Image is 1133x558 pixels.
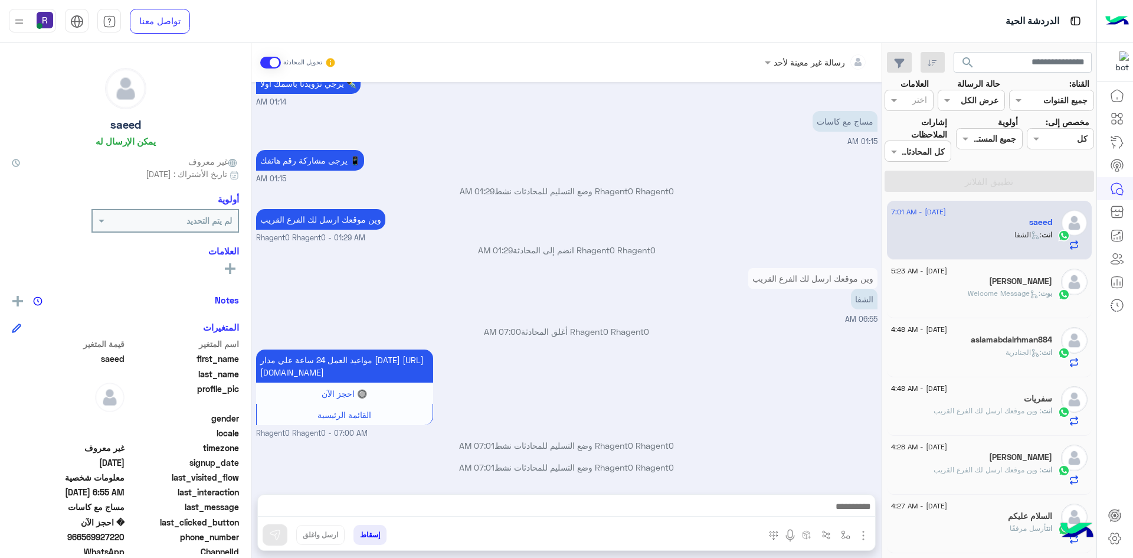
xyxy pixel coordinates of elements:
span: : Welcome Message [968,289,1040,298]
small: تحويل المحادثة [283,58,322,67]
span: 01:15 AM [847,137,877,146]
span: locale [127,427,240,439]
img: defaultAdmin.png [1061,445,1088,471]
span: 07:00 AM [484,327,521,337]
img: userImage [37,12,53,28]
label: أولوية [998,116,1018,128]
span: مواعيد العمل 24 ساعة علي مدار [DATE] [URL][DOMAIN_NAME] [260,355,424,377]
button: تطبيق الفلاتر [885,171,1094,192]
p: 31/8/2025, 1:29 AM [256,209,385,230]
h5: saeed [1029,217,1052,227]
span: Rhagent0 Rhagent0 - 07:00 AM [256,428,368,439]
img: defaultAdmin.png [1061,504,1088,530]
span: تاريخ الأشتراك : [DATE] [146,168,227,180]
img: send attachment [856,528,870,543]
p: 31/8/2025, 1:15 AM [813,111,877,132]
img: WhatsApp [1058,465,1070,477]
span: search [961,56,975,70]
img: profile [12,14,27,29]
img: WhatsApp [1058,230,1070,242]
img: Trigger scenario [821,530,831,540]
label: القناة: [1069,77,1089,90]
img: Logo [1105,9,1129,34]
h6: يمكن الإرسال له [96,136,156,146]
p: Rhagent0 Rhagent0 أغلق المحادثة [256,325,877,338]
button: Trigger scenario [817,525,836,544]
button: إسقاط [353,525,387,545]
span: saeed [12,353,125,365]
span: Rhagent0 Rhagent0 - 01:29 AM [256,233,365,244]
p: Rhagent0 Rhagent0 وضع التسليم للمحادثات نشط [256,439,877,452]
span: [DATE] - 5:23 AM [891,266,947,276]
span: [DATE] - 4:48 AM [891,383,947,394]
p: Rhagent0 Rhagent0 وضع التسليم للمحادثات نشط [256,461,877,474]
h6: المتغيرات [203,322,239,332]
img: tab [70,15,84,28]
img: add [12,296,23,306]
p: 31/8/2025, 6:55 AM [748,268,877,289]
span: signup_date [127,456,240,469]
img: defaultAdmin.png [106,68,146,109]
span: 966569927220 [12,531,125,543]
span: [DATE] - 7:01 AM [891,207,946,217]
img: defaultAdmin.png [1061,269,1088,295]
span: مساج مع كاسات [12,501,125,513]
img: send voice note [783,528,797,543]
span: اسم المتغير [127,338,240,350]
img: send message [269,529,281,541]
span: 07:01 AM [459,440,495,451]
a: tab [97,9,121,34]
span: انت [1042,465,1052,474]
img: hulul-logo.png [1056,511,1098,552]
span: first_name [127,353,240,365]
span: انت [1042,230,1052,239]
span: : الجنادرية [1006,348,1042,357]
span: وين موقعك ارسل لك الفرع القريب [934,406,1042,415]
span: null [12,427,125,439]
span: غير معروف [188,155,239,168]
span: 07:01 AM [459,462,495,472]
button: select flow [836,525,856,544]
span: last_clicked_button [127,516,240,528]
span: last_message [127,501,240,513]
h5: صادق عبدالله الخلقي [989,276,1052,286]
span: 2 [12,546,125,558]
img: defaultAdmin.png [1061,386,1088,413]
span: timezone [127,442,240,454]
img: tab [1068,14,1083,28]
span: معلومات شخصية [12,471,125,484]
span: [DATE] - 4:27 AM [891,501,947,511]
span: last_visited_flow [127,471,240,484]
h5: كمال ناصر [989,452,1052,462]
h6: Notes [215,295,239,305]
span: قيمة المتغير [12,338,125,350]
span: last_interaction [127,486,240,498]
span: [DATE] - 4:48 AM [891,324,947,335]
img: tab [103,15,116,28]
h5: saeed [110,118,141,132]
span: وين موقعك ارسل لك الفرع القريب [934,465,1042,474]
button: create order [797,525,817,544]
h5: السلام عليكم [1008,511,1052,521]
img: create order [802,530,811,540]
h6: العلامات [12,246,239,256]
span: � احجز الآن [12,516,125,528]
label: العلامات [900,77,929,90]
img: WhatsApp [1058,289,1070,301]
span: غير معروف [12,442,125,454]
img: defaultAdmin.png [95,383,125,412]
span: 2025-07-09T08:44:13.96Z [12,456,125,469]
button: search [954,52,983,77]
span: انت [1042,406,1052,415]
h5: aslamabdalrhman884 [971,335,1052,345]
span: 06:55 AM [845,315,877,324]
img: select flow [841,530,850,540]
p: 31/8/2025, 6:55 AM [851,289,877,309]
span: last_name [127,368,240,380]
span: 🔘 احجز الآن [322,389,367,399]
p: 31/8/2025, 1:14 AM [256,73,361,94]
p: 31/8/2025, 7:00 AM [256,350,433,383]
button: ارسل واغلق [296,525,345,545]
span: 01:14 AM [256,97,286,108]
p: Rhagent0 Rhagent0 انضم إلى المحادثة [256,244,877,256]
